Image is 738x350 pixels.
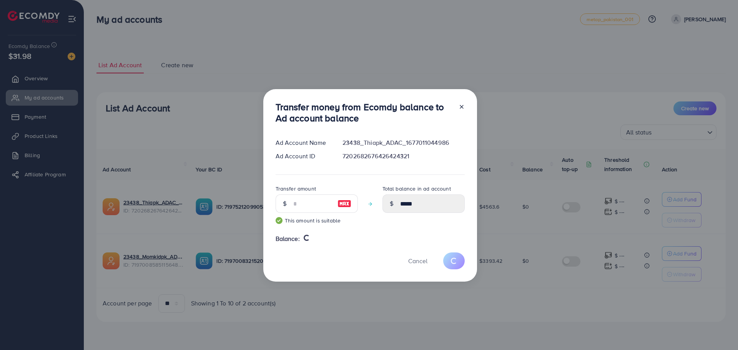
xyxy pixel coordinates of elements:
label: Transfer amount [276,185,316,192]
iframe: Chat [705,315,732,344]
div: 7202682676426424321 [336,152,470,161]
div: Ad Account ID [269,152,337,161]
span: Cancel [408,257,427,265]
button: Cancel [399,252,437,269]
img: guide [276,217,283,224]
h3: Transfer money from Ecomdy balance to Ad account balance [276,101,452,124]
img: image [337,199,351,208]
label: Total balance in ad account [382,185,451,192]
div: 23438_Thiapk_ADAC_1677011044986 [336,138,470,147]
div: Ad Account Name [269,138,337,147]
span: Balance: [276,234,300,243]
small: This amount is suitable [276,217,358,224]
